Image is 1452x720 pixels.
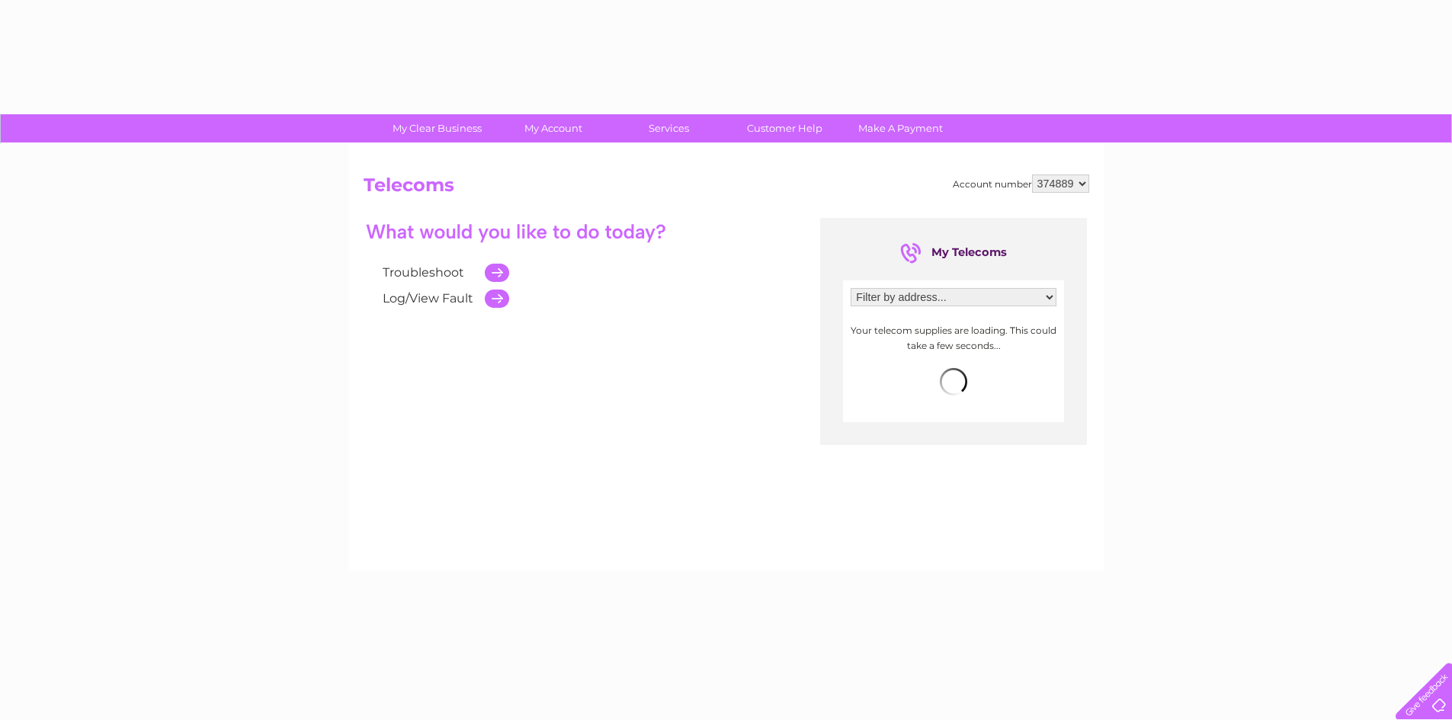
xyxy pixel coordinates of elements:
[383,265,464,280] a: Troubleshoot
[851,323,1056,352] p: Your telecom supplies are loading. This could take a few seconds...
[838,114,963,142] a: Make A Payment
[900,241,1007,265] div: My Telecoms
[490,114,616,142] a: My Account
[953,174,1089,193] div: Account number
[383,291,473,306] a: Log/View Fault
[606,114,732,142] a: Services
[364,174,1089,203] h2: Telecoms
[374,114,500,142] a: My Clear Business
[722,114,848,142] a: Customer Help
[940,368,967,395] img: loading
